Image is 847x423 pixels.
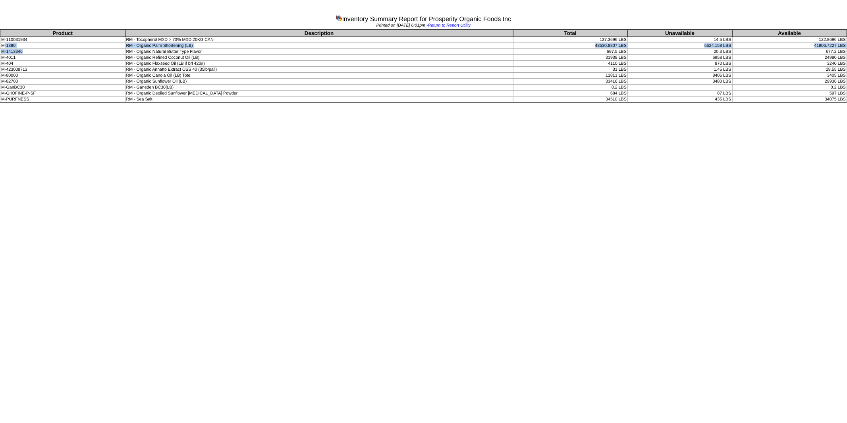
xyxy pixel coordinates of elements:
th: Product [0,30,125,37]
td: 1.45 LBS [628,67,732,73]
th: Total [513,30,627,37]
td: 0.2 LBS [732,85,847,91]
td: 4110 LBS [513,61,627,67]
td: 122.8696 LBS [732,37,847,43]
td: 435 LBS [628,97,732,102]
td: RM - Organic Canola Oil (LB) Tote [125,73,513,79]
td: RM - Organic Annatto Extract OSS 40 (35lb/pail) [125,67,513,73]
td: 29.55 LBS [732,67,847,73]
td: RM - Organic Sunflower Oil (LB) [125,79,513,85]
td: 677.2 LBS [732,49,847,55]
td: M-110031934 [0,37,125,43]
td: 0.2 LBS [513,85,627,91]
td: 34510 LBS [513,97,627,102]
img: graph.gif [336,15,342,21]
td: RM - Sea Salt [125,97,513,102]
td: 34075 LBS [732,97,847,102]
td: M-PURFNESS [0,97,125,102]
td: M-GIIOFINE-P-SF [0,91,125,97]
td: 20.3 LBS [628,49,732,55]
th: Unavailable [628,30,732,37]
td: 6624.158 LBS [628,43,732,49]
td: 597 LBS [732,91,847,97]
td: M-1413346 [0,49,125,55]
td: 33416 LBS [513,79,627,85]
td: 684 LBS [513,91,627,97]
td: RM - Organic Deoiled Sunflower [MEDICAL_DATA] Powder [125,91,513,97]
td: 8406 LBS [628,73,732,79]
td: RM - Organic Natural Butter Type Flavor [125,49,513,55]
td: RM - Organic Refined Coconut Oil (LB) [125,55,513,61]
td: RM - Ganeden BC30(LB) [125,85,513,91]
td: 41906.7227 LBS [732,43,847,49]
td: M-1390 [0,43,125,49]
td: 870 LBS [628,61,732,67]
td: M-GanBC30 [0,85,125,91]
td: 3480 LBS [628,79,732,85]
td: 31938 LBS [513,55,627,61]
td: M-404 [0,61,125,67]
td: RM - Organic Flaxseed Oil (LB if brl 420#) [125,61,513,67]
td: 11811 LBS [513,73,627,79]
td: RM - Tocopherol MXD > 70% MXD 20KG CAN [125,37,513,43]
td: 6958 LBS [628,55,732,61]
td: 48530.8807 LBS [513,43,627,49]
td: 3240 LBS [732,61,847,67]
td: M-4011 [0,55,125,61]
a: Return to Report Utility [428,23,471,28]
td: M-82700 [0,79,125,85]
th: Available [732,30,847,37]
td: 697.5 LBS [513,49,627,55]
td: 137.3696 LBS [513,37,627,43]
td: 29936 LBS [732,79,847,85]
td: M-423008713 [0,67,125,73]
td: 87 LBS [628,91,732,97]
td: 3405 LBS [732,73,847,79]
td: 31 LBS [513,67,627,73]
th: Description [125,30,513,37]
td: M-80000 [0,73,125,79]
td: RM - Organic Palm Shortening (LB) [125,43,513,49]
td: 14.5 LBS [628,37,732,43]
td: 24980 LBS [732,55,847,61]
